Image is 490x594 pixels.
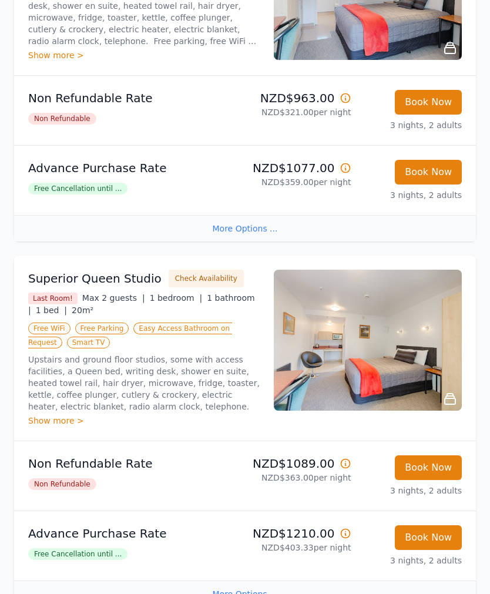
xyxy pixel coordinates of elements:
p: Advance Purchase Rate [28,160,240,176]
p: NZD$403.33 per night [250,542,351,553]
p: 3 nights, 2 adults [361,119,462,131]
p: NZD$359.00 per night [250,176,351,188]
span: Free Cancellation until ... [28,548,127,560]
p: Advance Purchase Rate [28,525,240,542]
span: Max 2 guests | [82,293,145,303]
span: Free WiFi [28,323,71,334]
span: Free Cancellation until ... [28,183,127,194]
button: Check Availability [169,270,244,287]
button: Book Now [395,160,462,184]
span: 1 bedroom | [150,293,203,303]
p: 3 nights, 2 adults [361,189,462,201]
span: Non Refundable [28,113,96,125]
span: 1 bed | [36,306,67,315]
div: Show more > [28,49,260,61]
span: Last Room! [28,293,78,304]
p: Non Refundable Rate [28,455,240,472]
span: 20m² [72,306,93,315]
span: Free Parking [75,323,129,334]
button: Book Now [395,455,462,480]
p: NZD$363.00 per night [250,472,351,484]
p: 3 nights, 2 adults [361,555,462,566]
div: More Options ... [14,215,476,241]
p: NZD$321.00 per night [250,106,351,118]
p: Non Refundable Rate [28,90,240,106]
span: Smart TV [67,337,110,348]
p: 3 nights, 2 adults [361,485,462,496]
h3: Superior Queen Studio [28,270,162,287]
button: Book Now [395,525,462,550]
button: Book Now [395,90,462,115]
p: NZD$1210.00 [250,525,351,542]
span: Non Refundable [28,478,96,490]
div: Show more > [28,415,260,427]
p: NZD$1089.00 [250,455,351,472]
p: NZD$963.00 [250,90,351,106]
p: NZD$1077.00 [250,160,351,176]
p: Upstairs and ground floor studios, some with access facilities, a Queen bed, writing desk, shower... [28,354,260,412]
